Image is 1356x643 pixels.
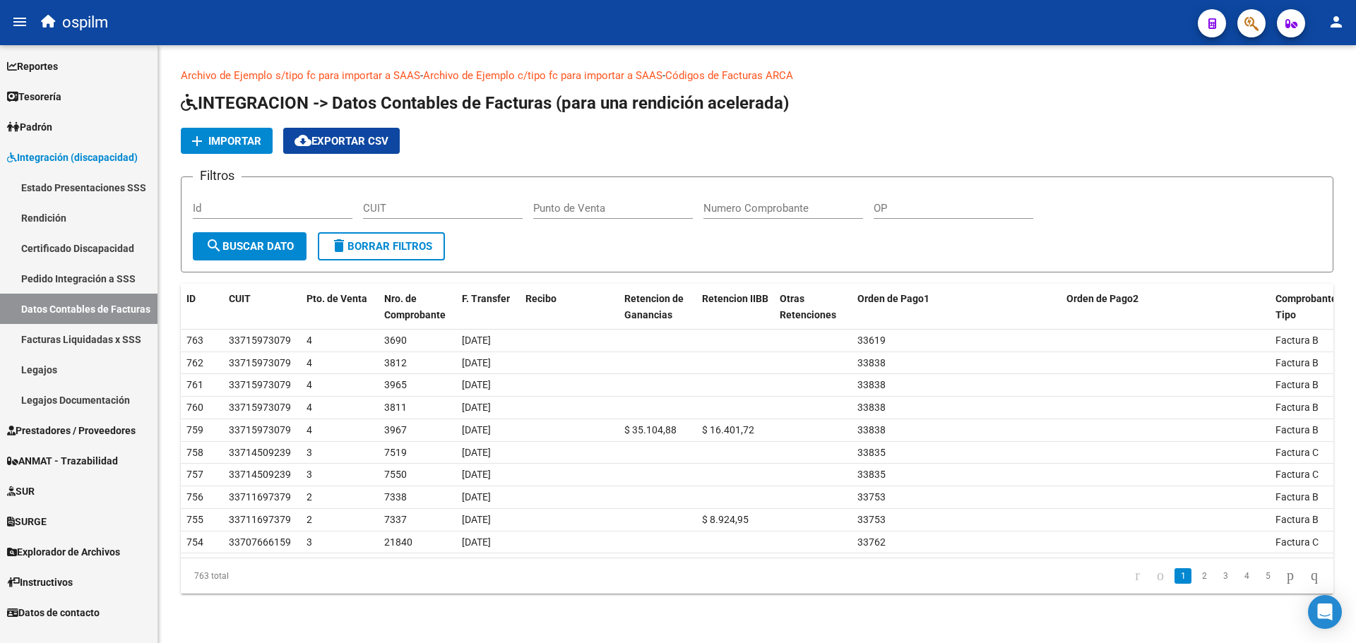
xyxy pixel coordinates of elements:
[7,59,58,74] span: Reportes
[462,491,491,503] span: [DATE]
[857,379,886,390] span: 33838
[780,293,836,320] span: Otras Retenciones
[423,69,662,82] a: Archivo de Ejemplo c/tipo fc para importar a SAAS
[307,379,312,390] span: 4
[7,423,136,438] span: Prestadores / Proveedores
[1328,13,1345,30] mat-icon: person
[384,447,407,458] span: 7519
[696,284,774,330] datatable-header-cell: Retencion IIBB
[307,424,312,435] span: 4
[1129,568,1146,584] a: go to first page
[1174,568,1191,584] a: 1
[301,284,379,330] datatable-header-cell: Pto. de Venta
[186,447,203,458] span: 758
[1172,564,1194,588] li: page 1
[1257,564,1278,588] li: page 5
[525,293,557,304] span: Recibo
[462,402,491,413] span: [DATE]
[318,232,445,260] button: Borrar Filtros
[702,514,749,525] span: $ 8.924,95
[384,357,407,368] span: 3812
[186,491,203,503] span: 756
[307,469,312,480] span: 3
[1275,447,1319,458] span: Factura C
[193,166,242,186] h3: Filtros
[186,424,203,435] span: 759
[331,237,347,254] mat-icon: delete
[186,514,203,525] span: 755
[229,447,291,458] span: 33714509239
[379,284,456,330] datatable-header-cell: Nro. de Comprobante
[462,514,491,525] span: [DATE]
[624,424,677,435] span: $ 35.104,88
[208,135,261,148] span: Importar
[186,402,203,413] span: 760
[1275,536,1319,548] span: Factura C
[7,514,47,529] span: SURGE
[1304,568,1324,584] a: go to last page
[186,536,203,548] span: 754
[229,402,291,413] span: 33715973079
[520,284,619,330] datatable-header-cell: Recibo
[7,575,73,590] span: Instructivos
[384,536,412,548] span: 21840
[229,357,291,368] span: 33715973079
[7,544,120,560] span: Explorador de Archivos
[295,132,311,149] mat-icon: cloud_download
[384,379,407,390] span: 3965
[857,335,886,346] span: 33619
[186,357,203,368] span: 762
[229,536,291,548] span: 33707666159
[7,119,52,135] span: Padrón
[857,469,886,480] span: 33835
[223,284,301,330] datatable-header-cell: CUIT
[7,150,138,165] span: Integración (discapacidad)
[619,284,696,330] datatable-header-cell: Retencion de Ganancias
[193,232,307,260] button: Buscar Dato
[1194,564,1215,588] li: page 2
[1238,568,1255,584] a: 4
[186,293,196,304] span: ID
[307,402,312,413] span: 4
[229,424,291,435] span: 33715973079
[1215,564,1236,588] li: page 3
[181,93,789,113] span: INTEGRACION -> Datos Contables de Facturas (para una rendición acelerada)
[1275,424,1319,435] span: Factura B
[229,379,291,390] span: 33715973079
[229,491,291,503] span: 33711697379
[181,558,409,594] div: 763 total
[307,514,312,525] span: 2
[1275,335,1319,346] span: Factura B
[1275,514,1319,525] span: Factura B
[852,284,1061,330] datatable-header-cell: Orden de Pago1
[1236,564,1257,588] li: page 4
[307,357,312,368] span: 4
[1270,284,1333,330] datatable-header-cell: Comprobante Tipo
[462,424,491,435] span: [DATE]
[462,536,491,548] span: [DATE]
[186,469,203,480] span: 757
[857,424,886,435] span: 33838
[307,491,312,503] span: 2
[702,293,768,304] span: Retencion IIBB
[229,293,251,304] span: CUIT
[186,335,203,346] span: 763
[7,89,61,104] span: Tesorería
[857,293,929,304] span: Orden de Pago1
[307,447,312,458] span: 3
[1217,568,1234,584] a: 3
[1275,379,1319,390] span: Factura B
[462,357,491,368] span: [DATE]
[307,536,312,548] span: 3
[62,7,108,38] span: ospilm
[384,402,407,413] span: 3811
[857,402,886,413] span: 33838
[7,605,100,620] span: Datos de contacto
[857,447,886,458] span: 33835
[462,335,491,346] span: [DATE]
[857,491,886,503] span: 33753
[857,536,886,548] span: 33762
[857,514,886,525] span: 33753
[1308,595,1342,629] div: Open Intercom Messenger
[229,514,291,525] span: 33711697379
